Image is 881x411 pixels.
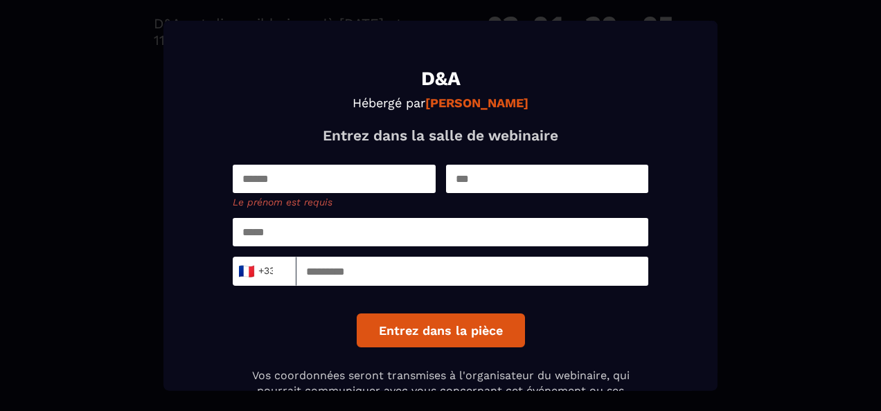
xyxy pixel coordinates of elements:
span: Le prénom est requis [233,197,332,208]
button: Entrez dans la pièce [357,313,525,347]
p: Hébergé par [233,95,648,110]
p: Entrez dans la salle de webinaire [233,127,648,144]
input: Search for option [274,261,284,282]
h1: D&A [233,69,648,89]
strong: [PERSON_NAME] [425,95,528,110]
div: Search for option [233,257,296,286]
span: +33 [242,262,271,281]
span: 🇫🇷 [238,262,255,281]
